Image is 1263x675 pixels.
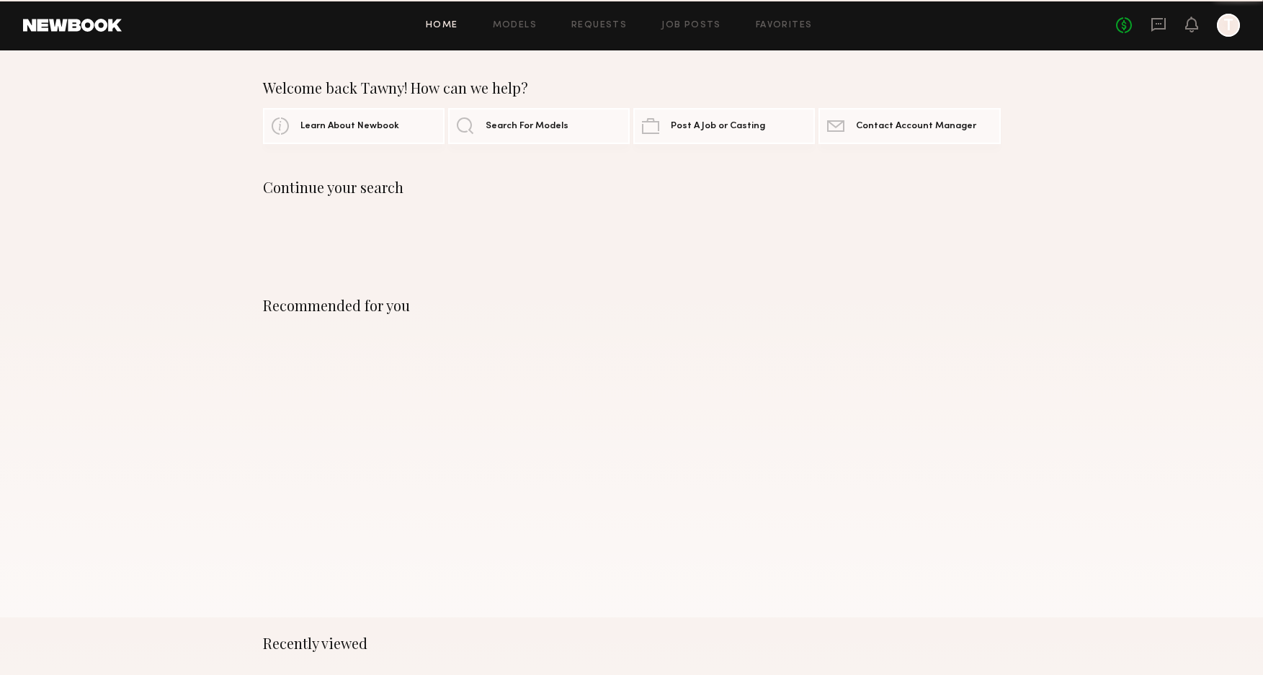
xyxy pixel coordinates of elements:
span: Search For Models [486,122,568,131]
a: Requests [571,21,627,30]
div: Recently viewed [263,635,1001,652]
div: Continue your search [263,179,1001,196]
a: Models [493,21,537,30]
div: Welcome back Tawny! How can we help? [263,79,1001,97]
a: T [1217,14,1240,37]
a: Search For Models [448,108,630,144]
a: Learn About Newbook [263,108,445,144]
span: Learn About Newbook [300,122,399,131]
a: Favorites [756,21,813,30]
span: Post A Job or Casting [671,122,765,131]
a: Job Posts [661,21,721,30]
a: Home [426,21,458,30]
div: Recommended for you [263,297,1001,314]
span: Contact Account Manager [856,122,976,131]
a: Post A Job or Casting [633,108,815,144]
a: Contact Account Manager [818,108,1000,144]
